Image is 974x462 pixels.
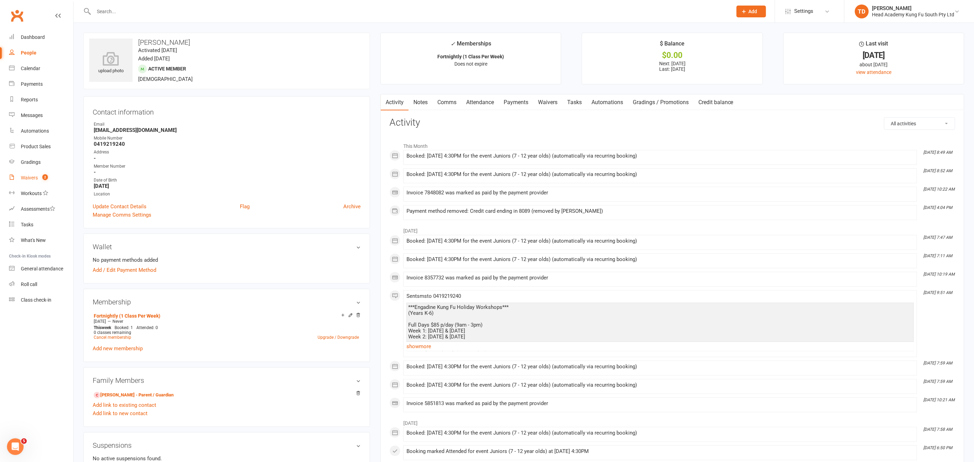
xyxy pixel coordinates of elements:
[94,325,102,330] span: This
[628,94,694,110] a: Gradings / Promotions
[89,39,364,46] h3: [PERSON_NAME]
[406,382,914,388] div: Booked: [DATE] 4:30PM for the event Juniors (7 - 12 year olds) (automatically via recurring booking)
[93,202,146,211] a: Update Contact Details
[94,155,361,161] strong: -
[93,377,361,384] h3: Family Members
[872,5,955,11] div: [PERSON_NAME]
[136,325,158,330] span: Attended: 0
[924,290,952,295] i: [DATE] 9:51 AM
[856,69,891,75] a: view attendance
[89,52,133,75] div: upload photo
[21,112,43,118] div: Messages
[94,183,361,189] strong: [DATE]
[499,94,533,110] a: Payments
[588,61,756,72] p: Next: [DATE] Last: [DATE]
[924,205,952,210] i: [DATE] 4:04 PM
[406,190,914,196] div: Invoice 7848082 was marked as paid by the payment provider
[790,52,958,59] div: [DATE]
[9,261,73,277] a: General attendance kiosk mode
[924,150,952,155] i: [DATE] 8:49 AM
[454,61,487,67] span: Does not expire
[9,277,73,292] a: Roll call
[93,442,361,449] h3: Suspensions
[9,92,73,108] a: Reports
[9,217,73,233] a: Tasks
[389,139,955,150] li: This Month
[94,177,361,184] div: Date of Birth
[872,11,955,18] div: Head Academy Kung Fu South Pty Ltd
[93,266,156,274] a: Add / Edit Payment Method
[94,169,361,175] strong: -
[94,127,361,133] strong: [EMAIL_ADDRESS][DOMAIN_NAME]
[406,401,914,406] div: Invoice 5851813 was marked as paid by the payment provider
[790,61,958,68] div: about [DATE]
[406,257,914,262] div: Booked: [DATE] 4:30PM for the event Juniors (7 - 12 year olds) (automatically via recurring booking)
[94,313,160,319] a: Fortnightly (1 Class Per Week)
[9,139,73,154] a: Product Sales
[562,94,587,110] a: Tasks
[406,275,914,281] div: Invoice 8357732 was marked as paid by the payment provider
[115,325,133,330] span: Booked: 1
[859,39,888,52] div: Last visit
[9,123,73,139] a: Automations
[21,266,63,271] div: General attendance
[406,293,461,299] span: Sent sms to 0419219240
[94,163,361,170] div: Member Number
[8,7,26,24] a: Clubworx
[924,427,952,432] i: [DATE] 7:58 AM
[924,445,952,450] i: [DATE] 6:50 PM
[533,94,562,110] a: Waivers
[924,361,952,366] i: [DATE] 7:59 AM
[924,235,952,240] i: [DATE] 7:47 AM
[138,56,170,62] time: Added [DATE]
[343,202,361,211] a: Archive
[389,416,955,427] li: [DATE]
[406,342,914,351] a: show more
[93,106,361,116] h3: Contact information
[21,282,37,287] div: Roll call
[240,202,250,211] a: Flag
[138,47,177,53] time: Activated [DATE]
[94,149,361,156] div: Address
[9,108,73,123] a: Messages
[21,237,46,243] div: What's New
[9,154,73,170] a: Gradings
[94,141,361,147] strong: 0419219240
[94,335,131,340] a: Cancel membership
[9,30,73,45] a: Dashboard
[93,401,156,409] a: Add link to existing contact
[389,224,955,235] li: [DATE]
[93,243,361,251] h3: Wallet
[21,97,38,102] div: Reports
[406,364,914,370] div: Booked: [DATE] 4:30PM for the event Juniors (7 - 12 year olds) (automatically via recurring booking)
[21,50,36,56] div: People
[694,94,738,110] a: Credit balance
[94,121,361,128] div: Email
[93,256,361,264] li: No payment methods added
[737,6,766,17] button: Add
[21,222,33,227] div: Tasks
[21,206,55,212] div: Assessments
[461,94,499,110] a: Attendance
[92,325,113,330] div: week
[924,187,955,192] i: [DATE] 10:22 AM
[138,76,193,82] span: [DEMOGRAPHIC_DATA]
[21,128,49,134] div: Automations
[9,61,73,76] a: Calendar
[112,319,123,324] span: Never
[749,9,757,14] span: Add
[660,39,685,52] div: $ Balance
[42,174,48,180] span: 2
[93,345,143,352] a: Add new membership
[588,52,756,59] div: $0.00
[93,409,148,418] a: Add link to new contact
[9,201,73,217] a: Assessments
[924,379,952,384] i: [DATE] 7:59 AM
[21,191,42,196] div: Workouts
[21,175,38,180] div: Waivers
[21,438,27,444] span: 5
[587,94,628,110] a: Automations
[924,272,955,277] i: [DATE] 10:19 AM
[9,186,73,201] a: Workouts
[94,330,131,335] span: 0 classes remaining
